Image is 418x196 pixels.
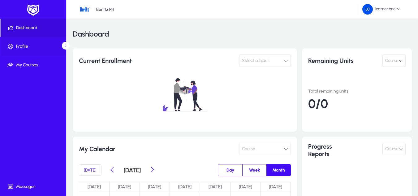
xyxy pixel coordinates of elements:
button: learner one [357,4,406,15]
span: Course [242,143,255,155]
a: My Courses [1,56,67,74]
div: [DATE] [110,182,140,191]
button: [DATE] [79,164,101,176]
span: Day [223,164,238,176]
img: white-logo.png [25,4,41,17]
img: 241.png [362,4,373,15]
img: 28.png [79,3,91,15]
span: 0/0 [308,96,328,111]
a: Messages [1,177,67,196]
h3: [DATE] [124,167,141,174]
span: Month [269,164,289,176]
button: Month [267,164,291,176]
button: Week [243,164,266,176]
p: Total remaining units [308,89,406,94]
a: Profile [1,37,67,56]
div: [DATE] [140,182,170,191]
span: Week [245,164,264,176]
span: Messages [1,184,67,190]
div: [DATE] [231,182,261,191]
div: [DATE] [261,182,291,191]
div: [DATE] [170,182,200,191]
span: My Courses [1,62,67,68]
span: [DATE] [84,168,97,173]
span: Profile [1,43,67,50]
div: [DATE] [79,182,110,191]
p: Progress Reports [308,143,354,158]
div: [DATE] [200,182,231,191]
p: Current Enrollment [79,54,183,67]
span: Course [385,54,399,67]
button: Day [218,164,242,176]
span: Course [385,143,399,155]
h3: Dashboard [73,30,109,38]
p: Berlitz PH [96,7,114,12]
span: learner one [362,4,401,15]
img: no-data.svg [144,68,226,122]
span: Dashboard [1,25,66,31]
p: Remaining Units [308,54,354,67]
span: Select subject [242,54,269,67]
p: My Calendar [79,143,183,155]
